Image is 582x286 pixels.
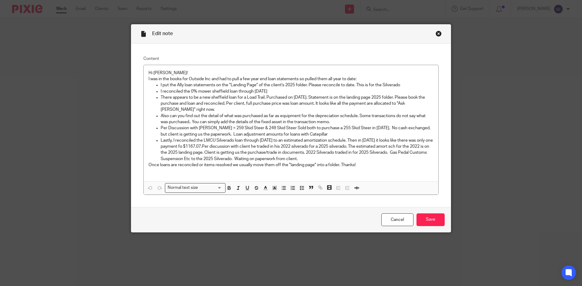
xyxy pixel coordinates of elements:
[381,213,413,226] a: Cancel
[149,76,433,82] p: I was in the books for Outside Inc and had to pull a few year end loan statements so pulled them ...
[161,94,433,113] p: There appears to be a new sheffield loan for a Load Trail. Purchased on [DATE]. Statement is on t...
[161,125,433,137] p: Per Discussion with [PERSON_NAME] = 259 Skid Steer & 249 Skid Steer Sold both to purchase a 255 S...
[143,56,439,62] label: Content
[161,82,433,88] p: I put the Ally loan statements on the "Landing Page" of the client's 2025 folder. Please reconcil...
[161,88,433,94] p: I reconciled the 0% mower sheffield loan through [DATE]
[200,185,222,191] input: Search for option
[436,31,442,37] div: Close this dialog window
[161,113,433,125] p: Also can you find out the detail of what was purchased as far as equipment for the depreciation s...
[165,183,226,192] div: Search for option
[416,213,445,226] input: Save
[166,185,199,191] span: Normal text size
[161,137,433,162] p: Lastly, I reconciled the LMCU Silverado loan through [DATE] to an estimated amortization schedule...
[149,162,433,168] p: Once loans are reconciled or items resolved we usually move them off the "landing page" into a fo...
[152,31,173,36] span: Edit note
[149,70,433,76] p: Hi [PERSON_NAME]!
